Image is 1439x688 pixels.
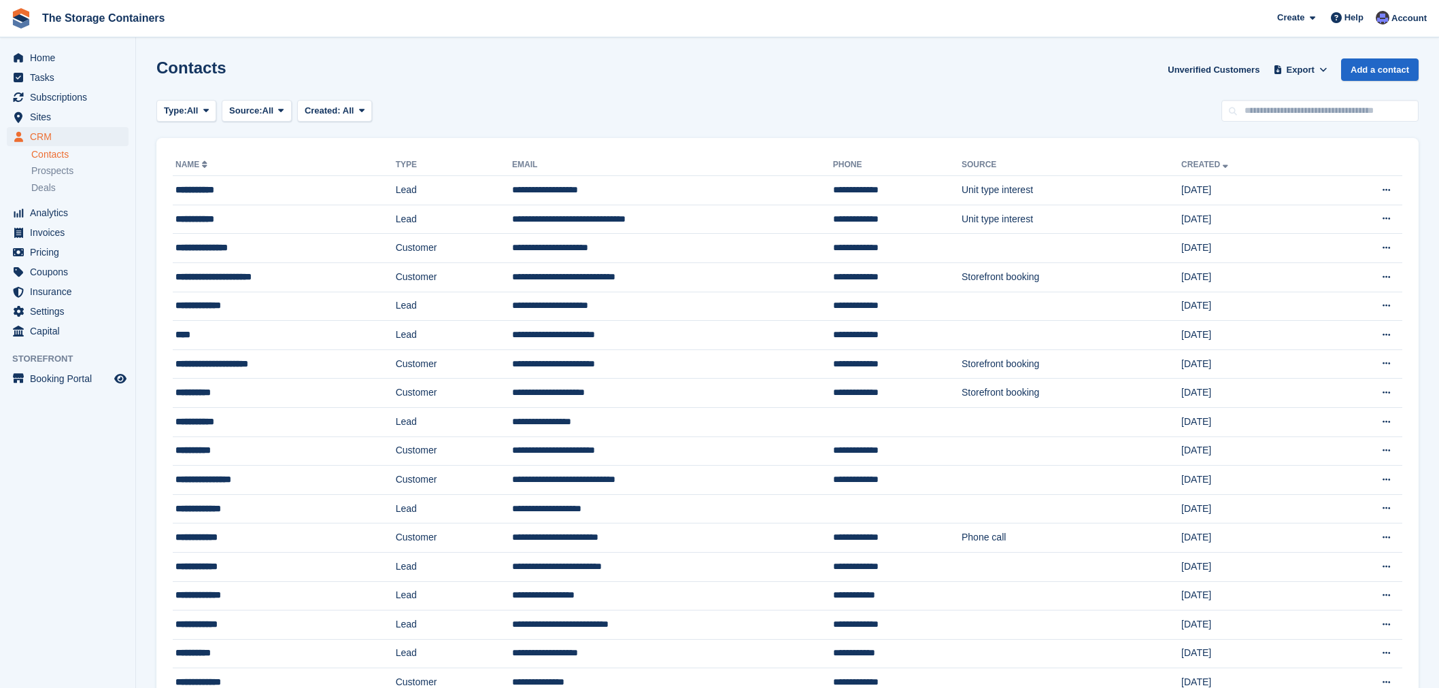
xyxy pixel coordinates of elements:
[7,48,129,67] a: menu
[187,104,199,118] span: All
[7,369,129,388] a: menu
[396,407,512,436] td: Lead
[1181,379,1322,408] td: [DATE]
[396,176,512,205] td: Lead
[7,243,129,262] a: menu
[7,262,129,281] a: menu
[1391,12,1427,25] span: Account
[305,105,341,116] span: Created:
[30,127,112,146] span: CRM
[31,148,129,161] a: Contacts
[396,610,512,640] td: Lead
[1181,523,1322,553] td: [DATE]
[11,8,31,29] img: stora-icon-8386f47178a22dfd0bd8f6a31ec36ba5ce8667c1dd55bd0f319d3a0aa187defe.svg
[962,349,1181,379] td: Storefront booking
[396,494,512,523] td: Lead
[37,7,170,29] a: The Storage Containers
[1162,58,1265,81] a: Unverified Customers
[396,205,512,234] td: Lead
[7,223,129,242] a: menu
[1181,494,1322,523] td: [DATE]
[30,48,112,67] span: Home
[30,223,112,242] span: Invoices
[1181,581,1322,610] td: [DATE]
[7,127,129,146] a: menu
[175,160,210,169] a: Name
[7,203,129,222] a: menu
[1344,11,1364,24] span: Help
[7,302,129,321] a: menu
[30,322,112,341] span: Capital
[1287,63,1315,77] span: Export
[1181,407,1322,436] td: [DATE]
[1341,58,1419,81] a: Add a contact
[1181,436,1322,466] td: [DATE]
[396,552,512,581] td: Lead
[31,165,73,177] span: Prospects
[396,262,512,292] td: Customer
[396,349,512,379] td: Customer
[1181,176,1322,205] td: [DATE]
[229,104,262,118] span: Source:
[962,262,1181,292] td: Storefront booking
[396,154,512,176] th: Type
[112,371,129,387] a: Preview store
[30,282,112,301] span: Insurance
[30,68,112,87] span: Tasks
[30,369,112,388] span: Booking Portal
[396,379,512,408] td: Customer
[343,105,354,116] span: All
[30,203,112,222] span: Analytics
[222,100,292,122] button: Source: All
[297,100,372,122] button: Created: All
[31,181,129,195] a: Deals
[1277,11,1304,24] span: Create
[396,321,512,350] td: Lead
[1181,205,1322,234] td: [DATE]
[396,234,512,263] td: Customer
[833,154,962,176] th: Phone
[1181,262,1322,292] td: [DATE]
[7,282,129,301] a: menu
[7,88,129,107] a: menu
[30,262,112,281] span: Coupons
[30,107,112,126] span: Sites
[396,436,512,466] td: Customer
[1376,11,1389,24] img: Dan Excell
[1181,321,1322,350] td: [DATE]
[7,68,129,87] a: menu
[1270,58,1330,81] button: Export
[31,182,56,194] span: Deals
[396,523,512,553] td: Customer
[396,581,512,610] td: Lead
[7,107,129,126] a: menu
[7,322,129,341] a: menu
[396,639,512,668] td: Lead
[30,88,112,107] span: Subscriptions
[396,466,512,495] td: Customer
[396,292,512,321] td: Lead
[1181,552,1322,581] td: [DATE]
[1181,349,1322,379] td: [DATE]
[962,205,1181,234] td: Unit type interest
[156,58,226,77] h1: Contacts
[30,243,112,262] span: Pricing
[31,164,129,178] a: Prospects
[962,154,1181,176] th: Source
[512,154,833,176] th: Email
[30,302,112,321] span: Settings
[1181,292,1322,321] td: [DATE]
[1181,639,1322,668] td: [DATE]
[962,523,1181,553] td: Phone call
[164,104,187,118] span: Type:
[962,176,1181,205] td: Unit type interest
[962,379,1181,408] td: Storefront booking
[1181,610,1322,640] td: [DATE]
[12,352,135,366] span: Storefront
[263,104,274,118] span: All
[156,100,216,122] button: Type: All
[1181,466,1322,495] td: [DATE]
[1181,160,1231,169] a: Created
[1181,234,1322,263] td: [DATE]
